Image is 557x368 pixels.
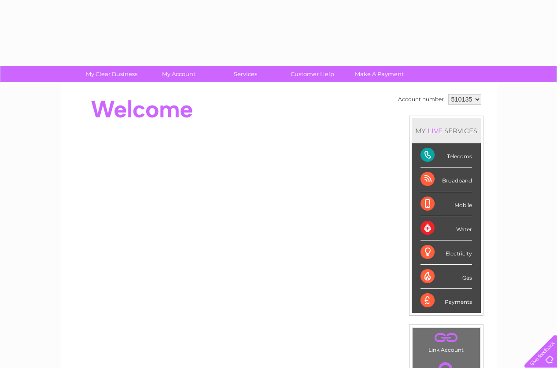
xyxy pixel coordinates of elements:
[276,66,349,82] a: Customer Help
[343,66,416,82] a: Make A Payment
[412,328,480,355] td: Link Account
[421,168,472,192] div: Broadband
[415,330,478,346] a: .
[421,240,472,265] div: Electricity
[209,66,282,82] a: Services
[421,289,472,313] div: Payments
[421,192,472,216] div: Mobile
[426,127,444,135] div: LIVE
[396,92,446,107] td: Account number
[412,118,481,143] div: MY SERVICES
[421,143,472,168] div: Telecoms
[142,66,215,82] a: My Account
[421,216,472,240] div: Water
[421,265,472,289] div: Gas
[75,66,148,82] a: My Clear Business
